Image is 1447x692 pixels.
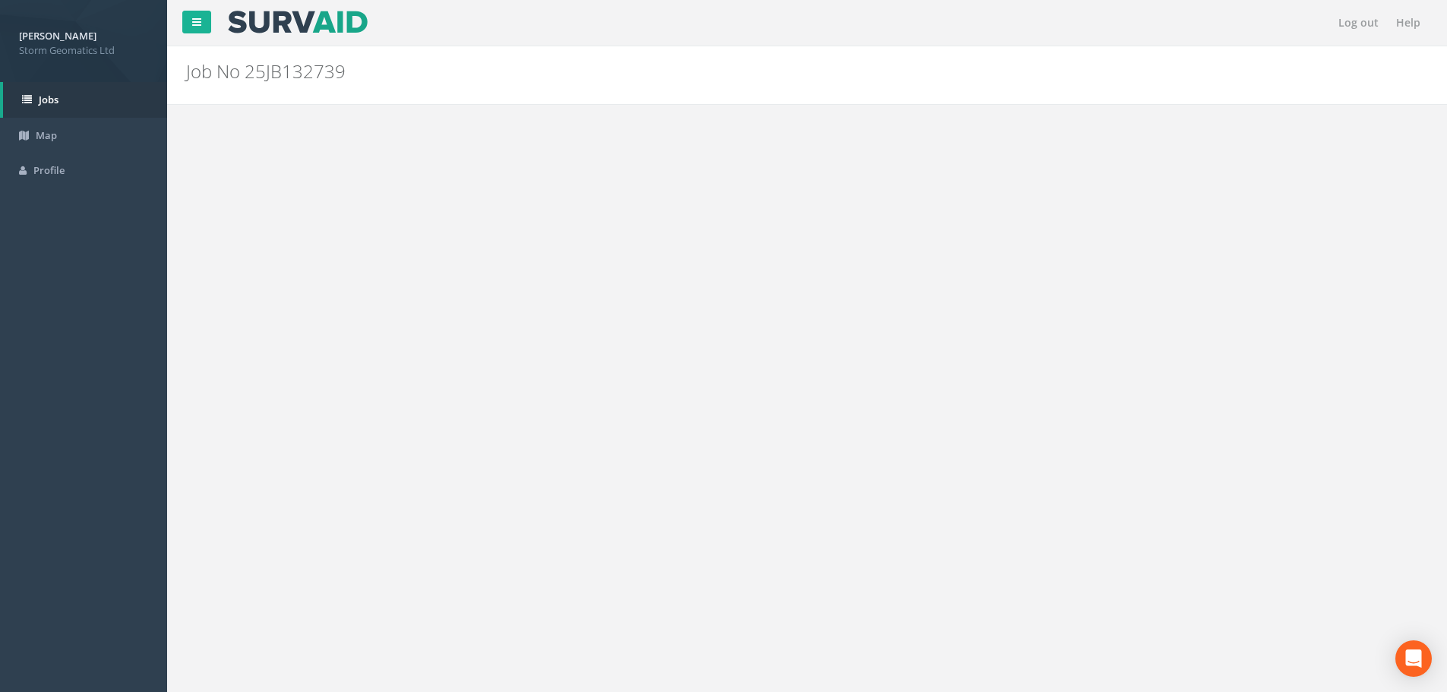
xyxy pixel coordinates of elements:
[1395,640,1432,677] div: Open Intercom Messenger
[33,163,65,177] span: Profile
[19,29,96,43] strong: [PERSON_NAME]
[36,128,57,142] span: Map
[186,62,1218,81] h2: Job No 25JB132739
[39,93,58,106] span: Jobs
[19,43,148,58] span: Storm Geomatics Ltd
[3,82,167,118] a: Jobs
[19,25,148,57] a: [PERSON_NAME] Storm Geomatics Ltd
